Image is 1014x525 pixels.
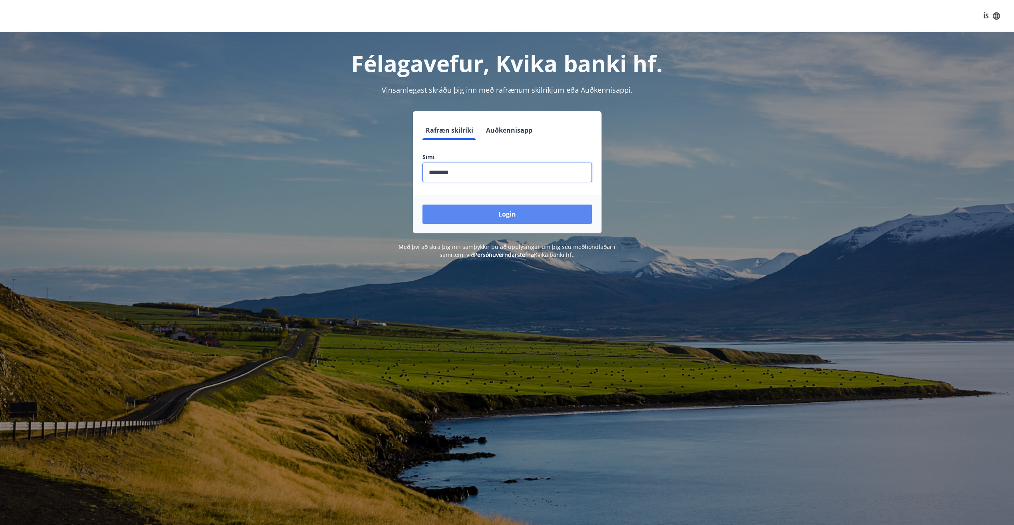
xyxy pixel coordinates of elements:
label: Sími [422,153,592,161]
span: Með því að skrá þig inn samþykkir þú að upplýsingar um þig séu meðhöndlaðar í samræmi við Kvika b... [398,243,616,259]
button: Rafræn skilríki [422,121,476,140]
button: Login [422,205,592,224]
button: ÍS [979,9,1004,23]
span: Vinsamlegast skráðu þig inn með rafrænum skilríkjum eða Auðkennisappi. [382,85,633,95]
a: Persónuverndarstefna [474,251,534,259]
button: Auðkennisapp [483,121,536,140]
h1: Félagavefur, Kvika banki hf. [229,48,785,78]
